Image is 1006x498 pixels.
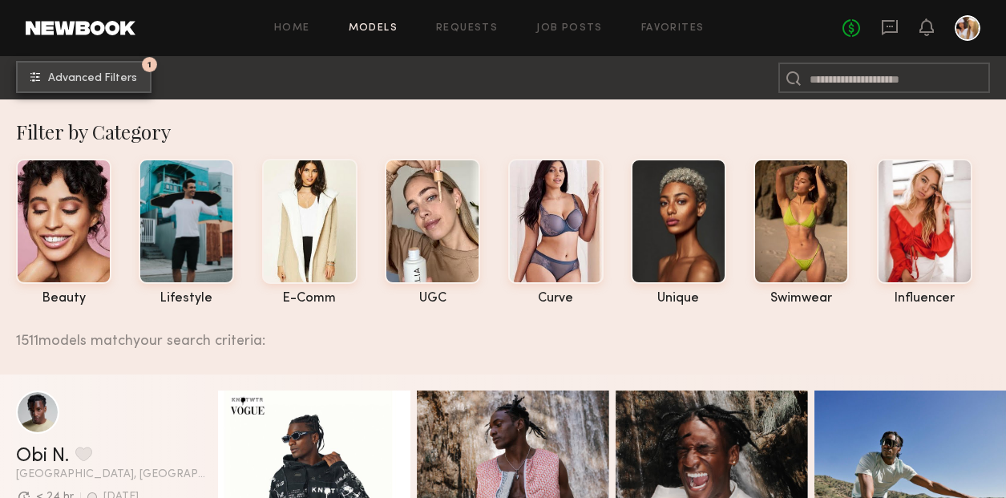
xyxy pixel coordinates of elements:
[274,23,310,34] a: Home
[16,315,993,349] div: 1511 models match your search criteria:
[139,292,234,306] div: lifestyle
[147,61,152,68] span: 1
[16,447,69,466] a: Obi N.
[16,292,111,306] div: beauty
[262,292,358,306] div: e-comm
[753,292,849,306] div: swimwear
[631,292,726,306] div: unique
[877,292,972,306] div: influencer
[536,23,603,34] a: Job Posts
[436,23,498,34] a: Requests
[349,23,398,34] a: Models
[48,73,137,84] span: Advanced Filters
[641,23,705,34] a: Favorites
[16,469,208,480] span: [GEOGRAPHIC_DATA], [GEOGRAPHIC_DATA]
[385,292,480,306] div: UGC
[508,292,604,306] div: curve
[16,119,1006,144] div: Filter by Category
[16,61,152,93] button: 1Advanced Filters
